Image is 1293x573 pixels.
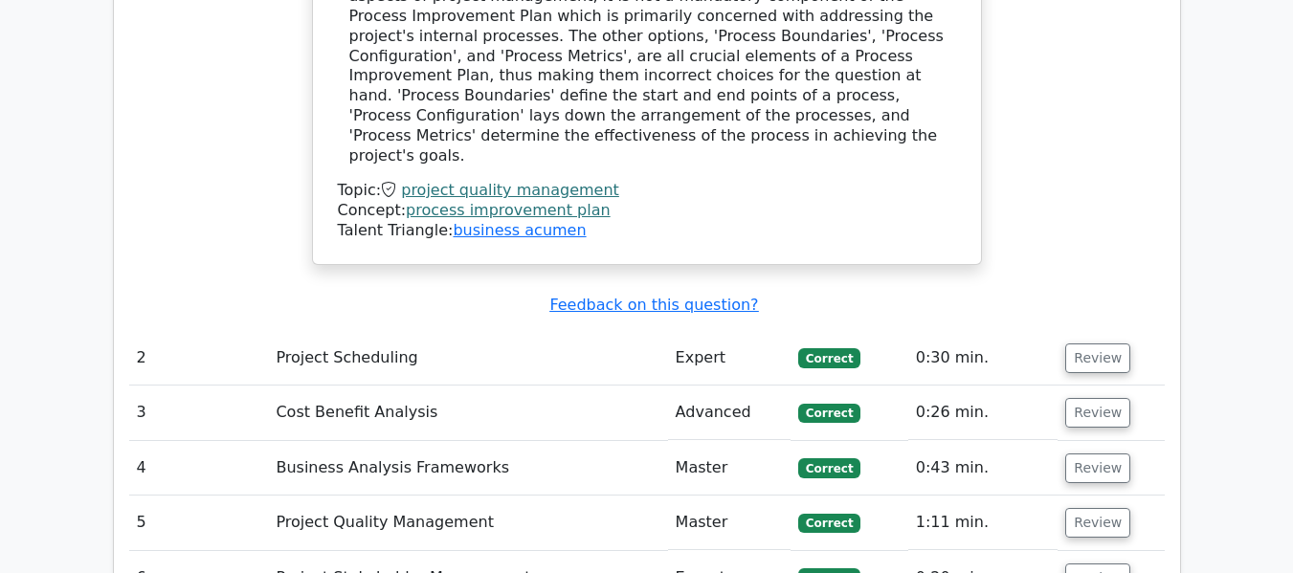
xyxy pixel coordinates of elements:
div: Topic: [338,181,956,201]
span: Correct [798,514,860,533]
td: 0:30 min. [908,331,1059,386]
span: Correct [798,404,860,423]
span: Correct [798,348,860,367]
td: Master [668,441,791,496]
div: Concept: [338,201,956,221]
button: Review [1065,508,1130,538]
div: Talent Triangle: [338,181,956,240]
button: Review [1065,453,1130,483]
td: Expert [668,331,791,386]
td: Project Scheduling [268,331,667,386]
td: Project Quality Management [268,496,667,550]
span: Correct [798,458,860,477]
a: project quality management [401,181,619,199]
a: Feedback on this question? [549,296,758,314]
td: 3 [129,386,269,440]
td: 0:43 min. [908,441,1059,496]
td: 1:11 min. [908,496,1059,550]
a: business acumen [453,221,586,239]
td: 2 [129,331,269,386]
td: 0:26 min. [908,386,1059,440]
button: Review [1065,398,1130,428]
td: Business Analysis Frameworks [268,441,667,496]
td: Master [668,496,791,550]
td: Cost Benefit Analysis [268,386,667,440]
td: Advanced [668,386,791,440]
td: 4 [129,441,269,496]
button: Review [1065,343,1130,373]
a: process improvement plan [406,201,611,219]
td: 5 [129,496,269,550]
